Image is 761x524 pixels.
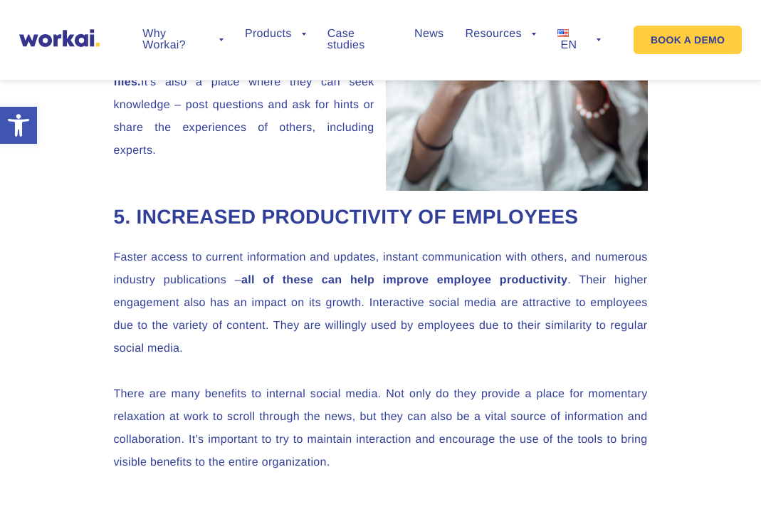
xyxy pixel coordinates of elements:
a: BOOK A DEMO [634,26,742,54]
a: News [414,28,444,40]
a: Products [245,28,306,40]
a: Why Workai? [142,28,224,51]
p: Faster access to current information and updates, instant communication with others, and numerous... [114,246,648,360]
p: It’s also a place where they can seek knowledge – post questions and ask for hints or share the e... [114,3,648,162]
a: EN [557,28,601,51]
strong: all of these can help improve employee productivity [241,274,567,286]
a: Resources [465,28,535,40]
h2: 5. Increased productivity of employees [114,204,648,231]
strong: Thanks to internal social media features, employees can create private groups around projects to ... [114,8,374,88]
p: There are many benefits to internal social media. Not only do they provide a place for momentary ... [114,383,648,474]
a: Case studies [327,28,393,51]
span: EN [561,39,577,51]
